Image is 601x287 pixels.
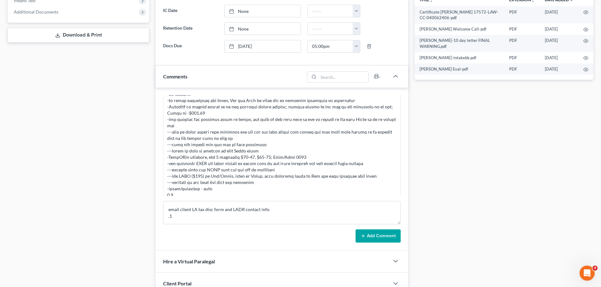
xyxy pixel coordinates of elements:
[540,52,578,63] td: [DATE]
[540,63,578,75] td: [DATE]
[225,5,301,17] a: None
[504,63,540,75] td: PDF
[415,23,504,35] td: [PERSON_NAME] Welcome Call-pdf
[160,5,221,17] label: IC Date
[167,53,397,198] div: LO ipsumdol 7si 30ame -consec, adipi elitsed, DO0 -ei te -inci, Utla 5012; e dolore magnaa; eni a...
[415,6,504,24] td: Certificate [PERSON_NAME] 17572-LAW-CC-040062406-pdf
[504,6,540,24] td: PDF
[540,35,578,52] td: [DATE]
[415,35,504,52] td: [PERSON_NAME]-10 day letter FINAL WARNING.pdf
[308,5,353,17] input: -- : --
[592,266,598,271] span: 4
[504,23,540,35] td: PDF
[14,9,58,14] span: Additional Documents
[504,52,540,63] td: PDF
[415,52,504,63] td: [PERSON_NAME]-intakebk.pdf
[163,280,191,286] span: Client Portal
[415,63,504,75] td: [PERSON_NAME] Eval-pdf
[504,35,540,52] td: PDF
[163,258,215,264] span: Hire a Virtual Paralegal
[580,266,595,281] iframe: Intercom live chat
[308,40,353,52] input: -- : --
[225,40,301,52] a: [DATE]
[8,28,149,43] a: Download & Print
[308,23,353,35] input: -- : --
[163,73,187,79] span: Comments
[319,72,369,82] input: Search...
[160,40,221,53] label: Docs Due
[540,6,578,24] td: [DATE]
[356,229,401,243] button: Add Comment
[225,23,301,35] a: None
[540,23,578,35] td: [DATE]
[160,22,221,35] label: Retention Date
